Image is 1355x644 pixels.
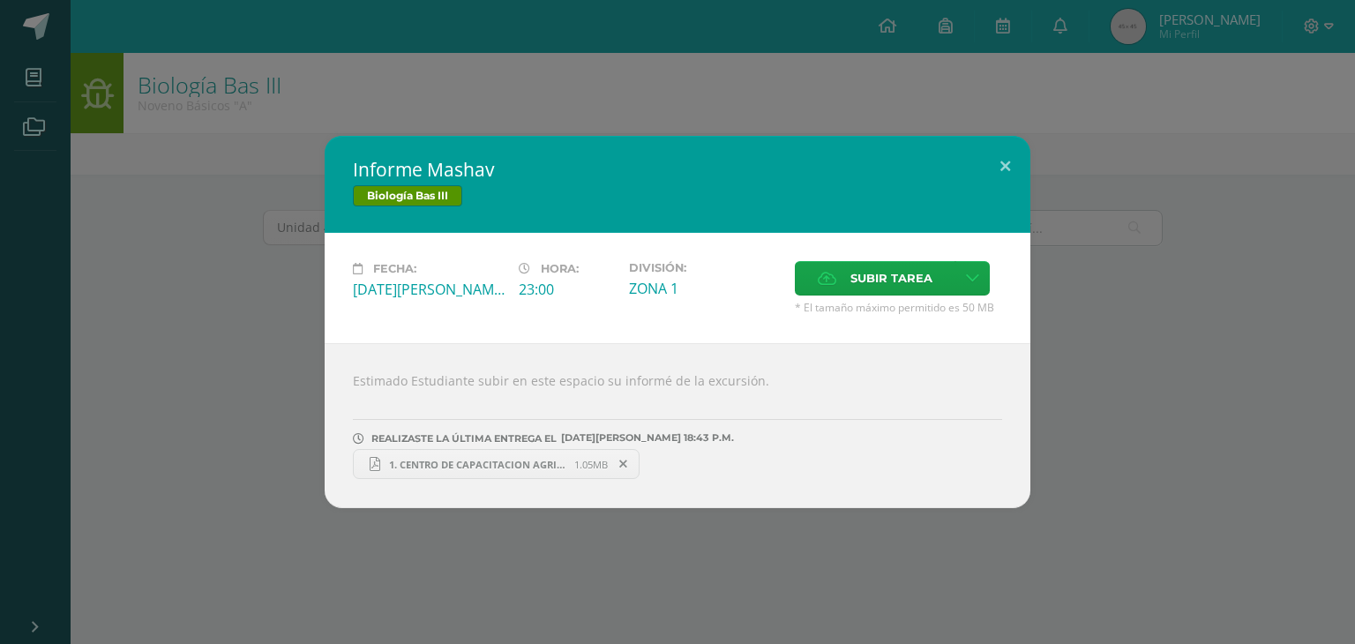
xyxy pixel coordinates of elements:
[353,449,640,479] a: 1. CENTRO DE CAPACITACION AGRICOLA CON TECNOLOGÍA ISRAELÍ.pdf 1.05MB
[850,262,932,295] span: Subir tarea
[353,280,505,299] div: [DATE][PERSON_NAME]
[629,279,781,298] div: ZONA 1
[980,136,1030,196] button: Close (Esc)
[609,454,639,474] span: Remover entrega
[325,343,1030,508] div: Estimado Estudiante subir en este espacio su informé de la excursión.
[373,262,416,275] span: Fecha:
[574,458,608,471] span: 1.05MB
[353,157,1002,182] h2: Informe Mashav
[371,432,557,445] span: REALIZASTE LA ÚLTIMA ENTREGA EL
[519,280,615,299] div: 23:00
[380,458,574,471] span: 1. CENTRO DE CAPACITACION AGRICOLA CON TECNOLOGÍA ISRAELÍ.pdf
[541,262,579,275] span: Hora:
[353,185,462,206] span: Biología Bas III
[795,300,1002,315] span: * El tamaño máximo permitido es 50 MB
[629,261,781,274] label: División:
